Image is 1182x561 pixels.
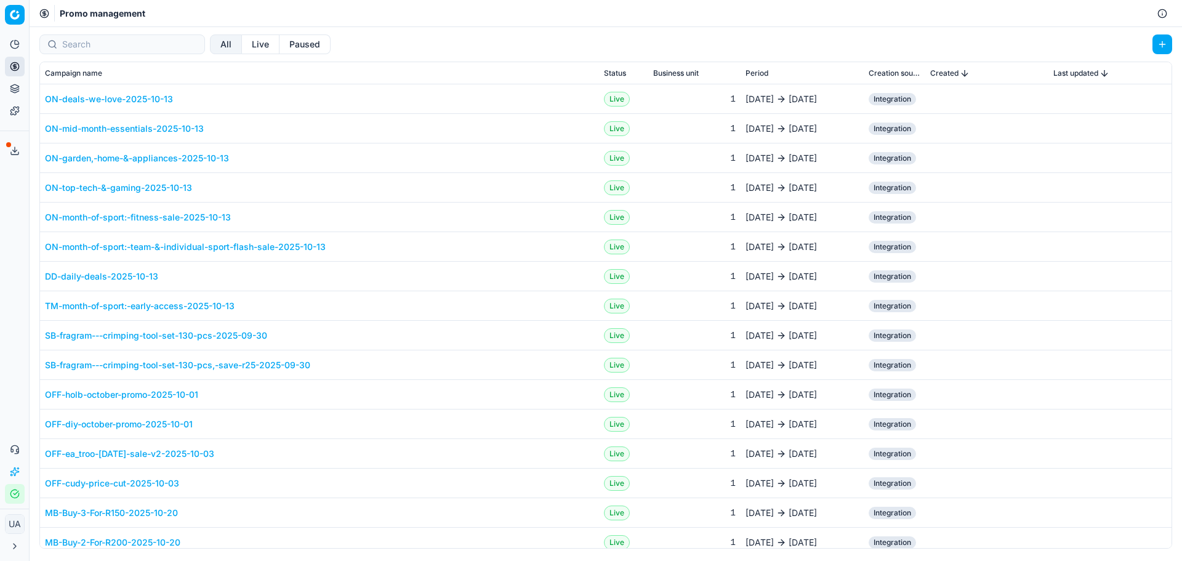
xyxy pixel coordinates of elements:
span: [DATE] [746,241,774,253]
span: integration [869,241,916,253]
div: 1 [653,211,736,224]
a: ON-month-of-sport:-fitness-sale-2025-10-13 [45,211,231,224]
span: [DATE] [746,536,774,549]
span: [DATE] [789,300,817,312]
span: integration [869,152,916,164]
span: integration [869,418,916,430]
span: integration [869,448,916,460]
span: [DATE] [789,389,817,401]
span: [DATE] [746,477,774,490]
a: MB-Buy-2-For-R200-2025-10-20 [45,536,180,549]
div: 1 [653,507,736,519]
div: 1 [653,270,736,283]
a: ON-top-tech-&-gaming-2025-10-13 [45,182,192,194]
a: MB-Buy-3-For-R150-2025-10-20 [45,507,178,519]
span: Live [604,121,630,136]
span: Live [604,535,630,550]
a: SB-fragram---crimping-tool-set-130-pcs-2025-09-30 [45,329,267,342]
span: Live [604,476,630,491]
a: ON-deals-we-love-2025-10-13 [45,93,173,105]
div: 1 [653,123,736,135]
span: [DATE] [746,211,774,224]
a: OFF-holb-october-promo-2025-10-01 [45,389,198,401]
span: [DATE] [789,418,817,430]
span: Live [604,92,630,107]
span: [DATE] [746,300,774,312]
button: paused [279,34,331,54]
span: integration [869,389,916,401]
span: integration [869,300,916,312]
span: Live [604,506,630,520]
span: [DATE] [746,270,774,283]
span: [DATE] [789,152,817,164]
span: Live [604,328,630,343]
span: integration [869,536,916,549]
span: [DATE] [789,241,817,253]
a: ON-month-of-sport:-team-&-individual-sport-flash-sale-2025-10-13 [45,241,326,253]
div: 1 [653,389,736,401]
div: 1 [653,93,736,105]
div: 1 [653,241,736,253]
div: 1 [653,300,736,312]
span: Live [604,151,630,166]
div: 1 [653,477,736,490]
span: Live [604,210,630,225]
span: [DATE] [789,536,817,549]
span: [DATE] [789,477,817,490]
span: Campaign name [45,68,102,78]
a: ON-garden,-home-&-appliances-2025-10-13 [45,152,229,164]
span: integration [869,329,916,342]
span: integration [869,507,916,519]
span: integration [869,123,916,135]
button: live [242,34,279,54]
span: [DATE] [789,270,817,283]
span: [DATE] [746,93,774,105]
div: 1 [653,329,736,342]
span: [DATE] [746,182,774,194]
span: Live [604,358,630,373]
span: [DATE] [746,448,774,460]
span: Live [604,387,630,402]
a: OFF-cudy-price-cut-2025-10-03 [45,477,179,490]
span: [DATE] [789,359,817,371]
div: 1 [653,448,736,460]
span: integration [869,211,916,224]
span: Live [604,269,630,284]
span: integration [869,270,916,283]
span: Period [746,68,768,78]
span: [DATE] [789,182,817,194]
div: 1 [653,418,736,430]
span: Live [604,446,630,461]
a: OFF-ea_troo-[DATE]-sale-v2-2025-10-03 [45,448,214,460]
span: [DATE] [789,329,817,342]
span: [DATE] [746,418,774,430]
span: [DATE] [746,359,774,371]
span: [DATE] [746,389,774,401]
input: Search [62,38,197,50]
div: 1 [653,359,736,371]
a: TM-month-of-sport:-early-access-2025-10-13 [45,300,235,312]
div: 1 [653,182,736,194]
a: OFF-diy-october-promo-2025-10-01 [45,418,193,430]
span: [DATE] [789,448,817,460]
button: Sorted by Last updated descending [1098,67,1111,79]
span: integration [869,477,916,490]
span: integration [869,93,916,105]
a: DD-daily-deals-2025-10-13 [45,270,158,283]
div: 1 [653,152,736,164]
button: UA [5,514,25,534]
span: [DATE] [789,211,817,224]
button: Sorted by Created descending [959,67,971,79]
span: Promo management [60,7,145,20]
span: integration [869,182,916,194]
a: SB-fragram---crimping-tool-set-130-pcs,-save-r25-2025-09-30 [45,359,310,371]
span: [DATE] [789,123,817,135]
div: 1 [653,536,736,549]
span: [DATE] [746,507,774,519]
span: Live [604,299,630,313]
span: [DATE] [789,93,817,105]
span: Created [930,68,959,78]
span: Business unit [653,68,699,78]
span: Live [604,180,630,195]
a: ON-mid-month-essentials-2025-10-13 [45,123,204,135]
